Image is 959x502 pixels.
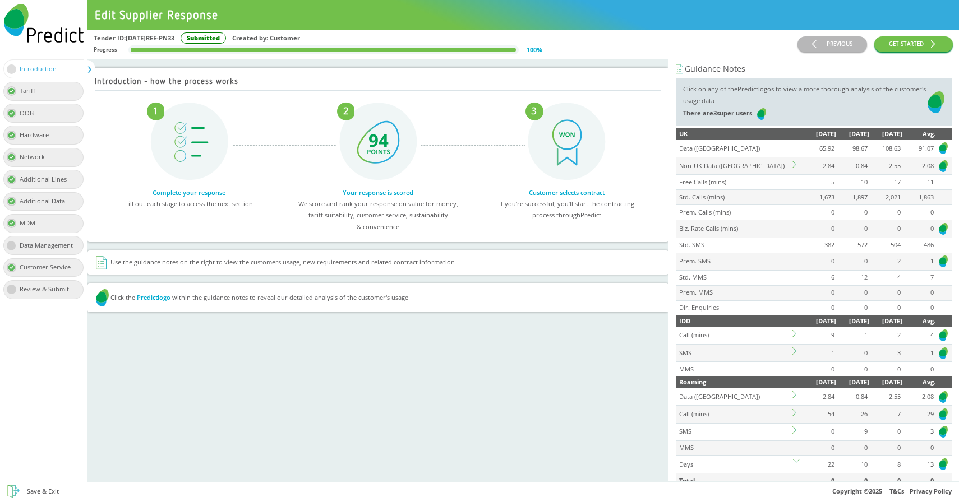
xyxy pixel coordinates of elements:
div: Avg. [902,128,935,140]
img: Predict Mobile [938,390,949,404]
td: 17 [869,175,902,190]
img: Predict Mobile [938,457,949,471]
div: IDD [679,315,791,327]
p: If you’re successful, you’ll start the contracting process through Predict [480,198,654,222]
td: MMS [676,440,791,455]
td: 54 [803,406,836,423]
div: [DATE] [803,315,836,327]
div: Complete your response [104,187,274,198]
div: Roaming [679,376,791,388]
td: 0 [836,473,869,489]
td: 10 [836,455,869,473]
td: 0 [803,285,836,300]
td: Std. Calls (mins) [676,190,791,205]
td: 10 [836,175,869,190]
div: Network [20,151,52,163]
a: T&Cs [889,487,904,495]
span: There are 3 super users [683,109,756,117]
td: 572 [836,238,869,253]
td: 0 [869,473,902,489]
div: Review & Submit [20,283,76,295]
td: Days [676,455,791,473]
div: Additional Data [20,196,72,207]
img: Predict Mobile [938,407,949,421]
td: 91.07 [902,140,935,157]
td: 4 [902,327,935,345]
div: MDM [20,217,43,229]
td: 2.08 [902,388,935,406]
div: Avg. [902,376,935,388]
td: 1 [803,344,836,361]
td: 9 [803,327,836,345]
td: 12 [836,270,869,285]
div: Avg. [902,315,935,327]
div: Customer Service [20,262,78,273]
td: Dir. Enquiries [676,300,791,315]
td: 0.84 [836,388,869,406]
img: Predict Mobile [938,254,949,268]
div: Click the within the guidance notes to reveal our detailed analysis of the customer's usage [95,288,661,308]
div: [DATE] [803,128,836,140]
td: 2 [869,327,902,345]
td: 13 [902,455,935,473]
td: 7 [902,270,935,285]
td: 1 [902,253,935,270]
td: Std. SMS [676,238,791,253]
td: 0 [836,362,869,376]
td: 11 [902,175,935,190]
td: 0 [902,300,935,315]
img: Predict Mobile [938,346,949,360]
td: 0.84 [836,157,869,175]
td: 1,897 [836,190,869,205]
td: 65.92 [803,140,836,157]
td: 0 [803,220,836,238]
td: 2.84 [803,388,836,406]
td: 0 [803,300,836,315]
td: 0 [902,205,935,220]
div: [DATE] [869,376,902,388]
td: 1,673 [803,190,836,205]
td: 6 [803,270,836,285]
td: Prem. Calls (mins) [676,205,791,220]
td: 504 [869,238,902,253]
td: 0 [869,440,902,455]
td: 0 [836,344,869,361]
img: Predict Mobile [756,107,767,121]
div: Additional Lines [20,174,74,185]
img: Predict Mobile [938,222,949,236]
td: 4 [869,270,902,285]
td: 0 [869,423,902,440]
div: Use the guidance notes on the right to view the customers usage, new requirements and related con... [95,255,661,271]
td: 2.55 [869,157,902,175]
img: Predict Mobile [95,288,110,308]
td: Std. MMS [676,270,791,285]
div: Introduction [20,63,64,75]
div: Hardware [20,129,56,141]
td: 2.84 [803,157,836,175]
td: 3 [869,344,902,361]
img: Predict Mobile [938,159,949,173]
img: Predict Mobile [4,4,84,43]
td: 0 [869,205,902,220]
td: 0 [902,285,935,300]
div: [DATE] [803,376,836,388]
td: 2,021 [869,190,902,205]
div: Submitted [181,32,226,44]
td: Data ([GEOGRAPHIC_DATA]) [676,388,791,406]
td: 0 [803,253,836,270]
td: 3 [902,423,935,440]
div: UK [679,128,791,140]
td: 7 [869,406,902,423]
td: SMS [676,423,791,440]
td: 1,863 [902,190,935,205]
td: 382 [803,238,836,253]
div: [DATE] [836,376,869,388]
td: 2.08 [902,157,935,175]
div: [DATE] [836,128,869,140]
div: Copyright © 2025 [87,481,959,502]
td: Free Calls (mins) [676,175,791,190]
td: Data ([GEOGRAPHIC_DATA]) [676,140,791,157]
td: 0 [869,300,902,315]
div: Tender ID: [DATE]REE-PN33 Created by: Customer [94,32,797,44]
p: Fill out each stage to access the next section [102,198,276,210]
